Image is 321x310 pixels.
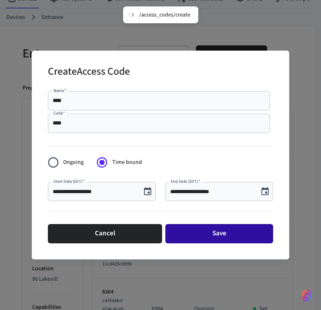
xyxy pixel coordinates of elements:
img: SeamLogoGradient.69752ec5.svg [302,289,311,302]
button: Choose date, selected date is Sep 18, 2025 [257,184,273,200]
button: Cancel [48,224,162,243]
span: Time bound [112,158,142,167]
button: Save [165,224,273,243]
div: /access_codes/create [139,11,190,18]
button: Choose date, selected date is Sep 18, 2025 [140,184,156,200]
span: Ongoing [63,158,84,167]
label: Name [53,88,66,94]
label: Start Date (EDT) [53,178,84,184]
label: End Date (EDT) [171,178,200,184]
label: Code [53,110,65,116]
h2: Create Access Code [48,60,130,85]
